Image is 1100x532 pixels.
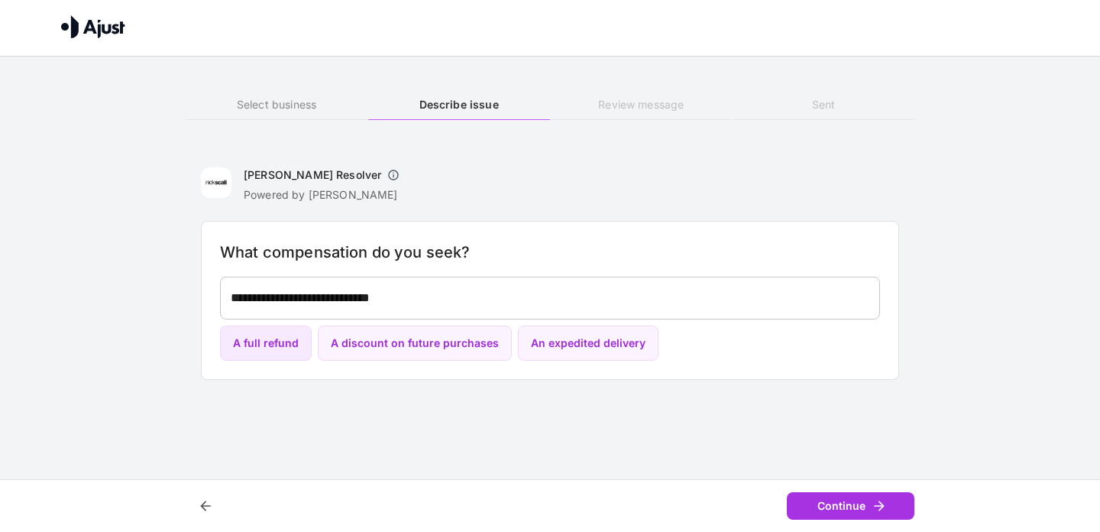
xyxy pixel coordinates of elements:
p: Powered by [PERSON_NAME] [244,187,406,203]
button: A discount on future purchases [318,326,512,362]
h6: Review message [550,96,732,113]
img: Ajust [61,15,125,38]
button: An expedited delivery [518,326,658,362]
h6: Describe issue [368,96,550,113]
h6: Sent [733,96,914,113]
button: Continue [787,492,914,521]
img: Nick Scali [201,167,231,198]
h6: Select business [186,96,367,113]
button: A full refund [220,326,312,362]
h6: [PERSON_NAME] Resolver [244,167,381,183]
h6: What compensation do you seek? [220,240,880,264]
